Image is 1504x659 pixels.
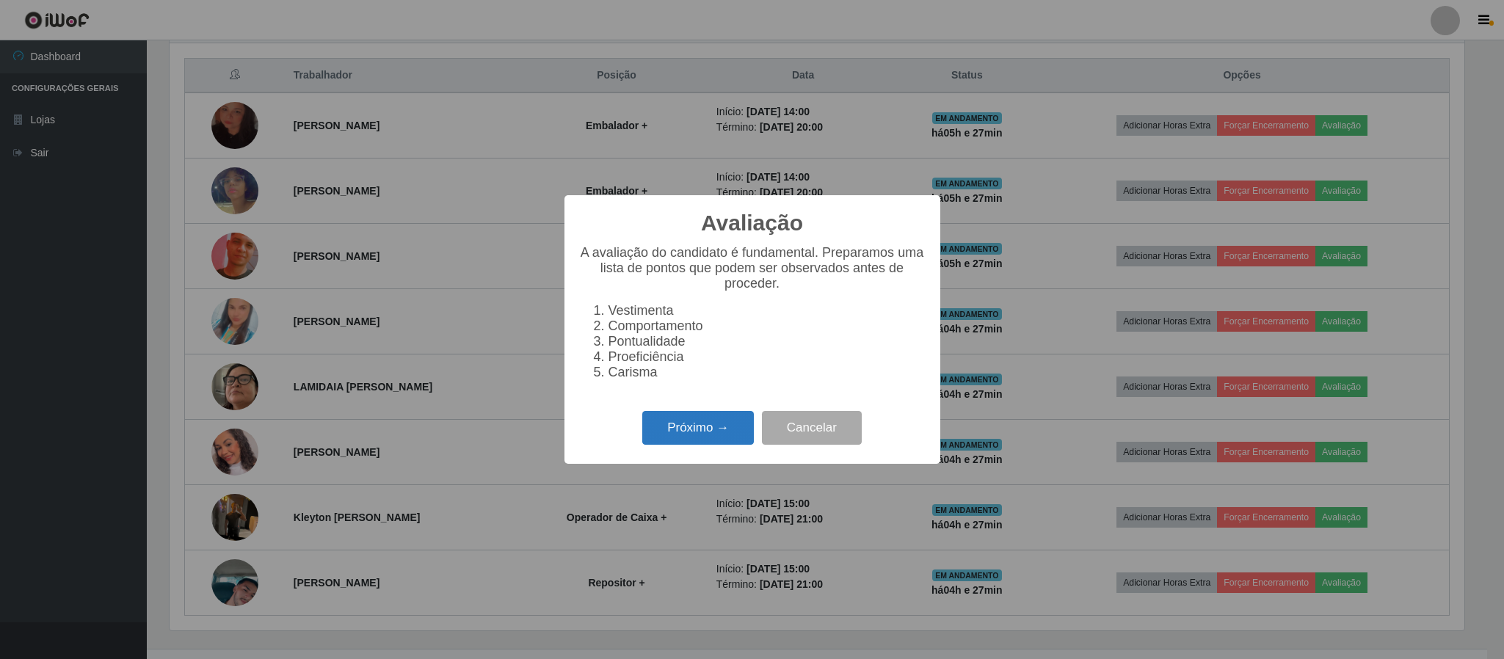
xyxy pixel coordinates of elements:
p: A avaliação do candidato é fundamental. Preparamos uma lista de pontos que podem ser observados a... [579,245,926,291]
h2: Avaliação [701,210,803,236]
li: Carisma [608,365,926,380]
li: Vestimenta [608,303,926,318]
li: Proeficiência [608,349,926,365]
li: Comportamento [608,318,926,334]
button: Próximo → [642,411,754,445]
li: Pontualidade [608,334,926,349]
button: Cancelar [762,411,862,445]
